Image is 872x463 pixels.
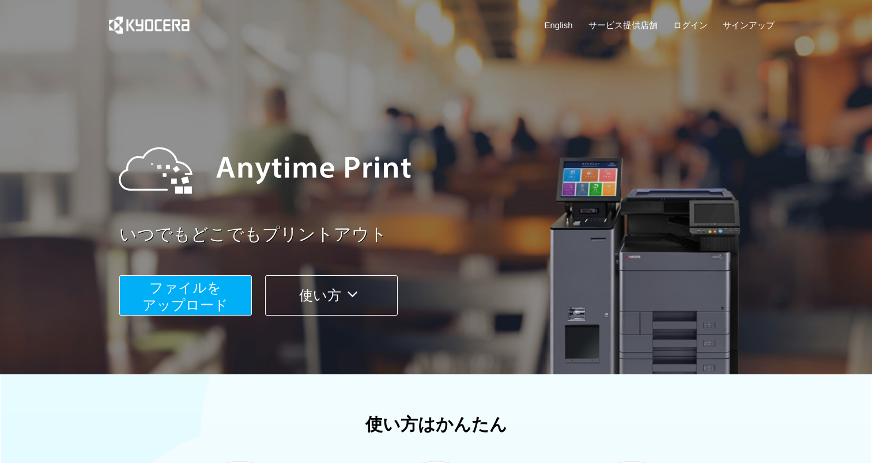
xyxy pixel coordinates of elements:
button: ファイルを​​アップロード [119,275,252,316]
button: 使い方 [265,275,398,316]
a: いつでもどこでもプリントアウト [119,222,782,247]
span: ファイルを ​​アップロード [142,280,228,313]
a: サービス提供店舗 [588,19,658,31]
a: ログイン [673,19,708,31]
a: English [545,19,573,31]
a: サインアップ [723,19,775,31]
